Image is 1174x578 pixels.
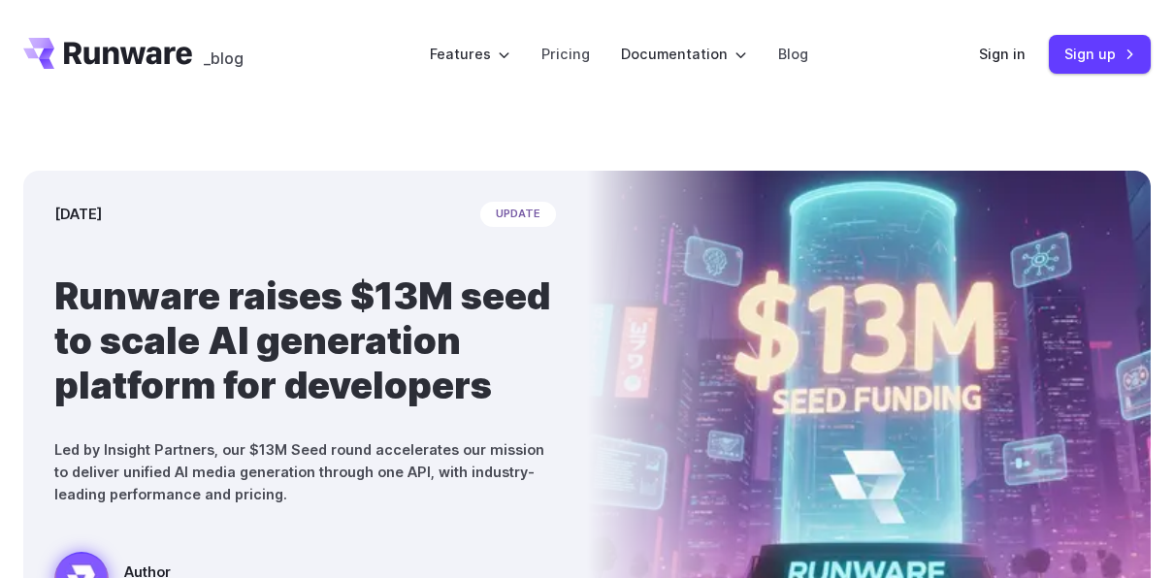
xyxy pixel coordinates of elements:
[621,43,747,65] label: Documentation
[1049,35,1151,73] a: Sign up
[54,438,556,505] p: Led by Insight Partners, our $13M Seed round accelerates our mission to deliver unified AI media ...
[54,273,556,407] h1: Runware raises $13M seed to scale AI generation platform for developers
[204,38,244,69] a: _blog
[480,202,556,227] span: update
[23,38,192,69] a: Go to /
[430,43,510,65] label: Features
[204,50,244,66] span: _blog
[778,43,808,65] a: Blog
[979,43,1026,65] a: Sign in
[54,203,102,225] time: [DATE]
[541,43,590,65] a: Pricing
